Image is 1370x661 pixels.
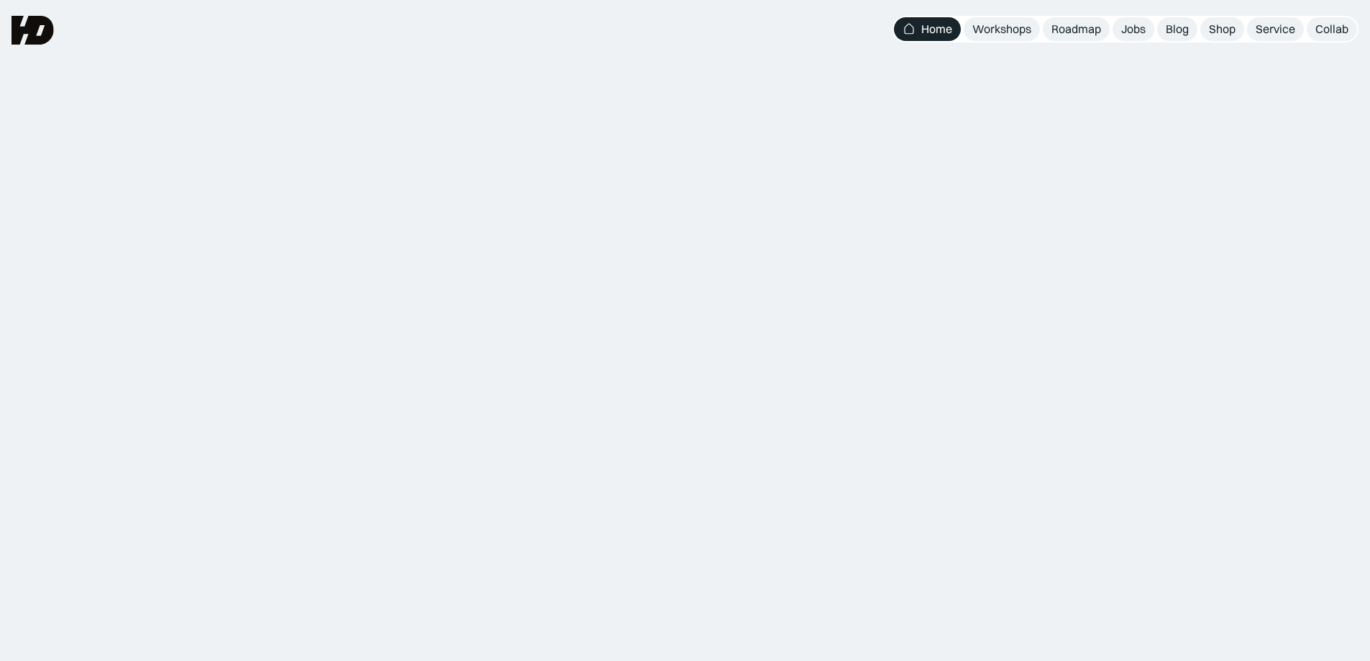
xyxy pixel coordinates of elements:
[972,22,1031,37] div: Workshops
[1256,22,1295,37] div: Service
[964,17,1040,41] a: Workshops
[1209,22,1236,37] div: Shop
[1247,17,1304,41] a: Service
[1200,17,1244,41] a: Shop
[1043,17,1110,41] a: Roadmap
[1315,22,1348,37] div: Collab
[1121,22,1146,37] div: Jobs
[1157,17,1197,41] a: Blog
[921,22,952,37] div: Home
[894,17,961,41] a: Home
[1166,22,1189,37] div: Blog
[1051,22,1101,37] div: Roadmap
[1113,17,1154,41] a: Jobs
[1307,17,1357,41] a: Collab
